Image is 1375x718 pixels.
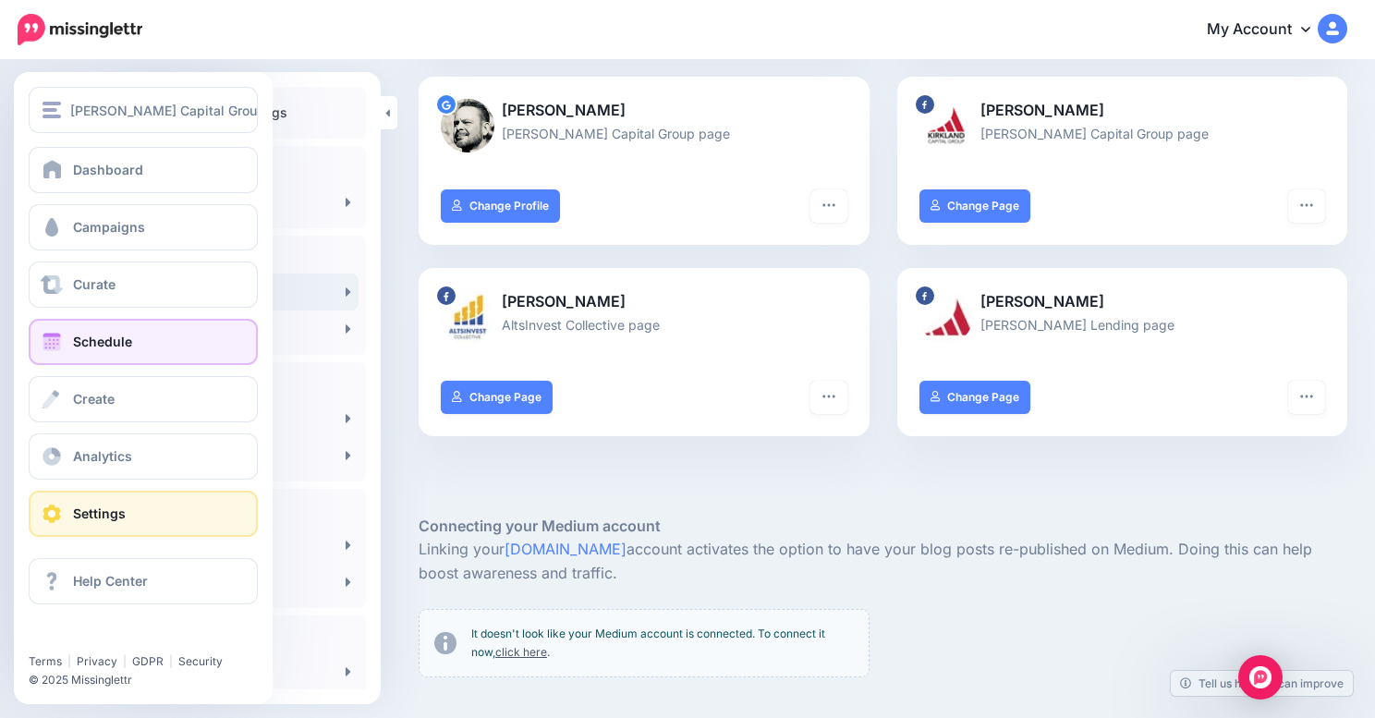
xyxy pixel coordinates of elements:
[495,645,547,659] a: click here
[919,123,1326,144] p: [PERSON_NAME] Capital Group page
[29,87,258,133] button: [PERSON_NAME] Capital Group
[29,558,258,604] a: Help Center
[29,262,258,308] a: Curate
[29,204,258,250] a: Campaigns
[132,654,164,668] a: GDPR
[441,99,847,123] p: [PERSON_NAME]
[919,290,973,344] img: 399104346_122094394520107808_8742160959740680341_n-bsa152839.jpg
[919,381,1031,414] a: Change Page
[18,14,142,45] img: Missinglettr
[29,671,272,689] li: © 2025 Missinglettr
[441,381,553,414] a: Change Page
[73,573,148,589] span: Help Center
[419,538,1347,586] p: Linking your account activates the option to have your blog posts re-published on Medium. Doing t...
[919,314,1326,335] p: [PERSON_NAME] Lending page
[441,99,494,152] img: AOh14Gi6U2qFwbJcko7YeaJC5-05wPS7qTBdfLXosQXYs96-c-62282.png
[471,625,854,662] p: It doesn't look like your Medium account is connected. To connect it now, .
[29,319,258,365] a: Schedule
[1238,655,1283,700] div: Open Intercom Messenger
[1171,671,1353,696] a: Tell us how we can improve
[169,654,173,668] span: |
[29,627,172,646] iframe: Twitter Follow Button
[419,515,1347,538] h5: Connecting your Medium account
[178,654,223,668] a: Security
[67,654,71,668] span: |
[441,123,847,144] p: [PERSON_NAME] Capital Group page
[919,189,1031,223] a: Change Page
[29,147,258,193] a: Dashboard
[123,654,127,668] span: |
[29,654,62,668] a: Terms
[919,99,973,152] img: 139866578_252406126248984_2645942510038780565_o-bsa92604.png
[919,99,1326,123] p: [PERSON_NAME]
[73,276,116,292] span: Curate
[441,314,847,335] p: AltsInvest Collective page
[73,162,143,177] span: Dashboard
[434,632,456,654] img: info-circle-grey.png
[73,505,126,521] span: Settings
[441,290,494,344] img: 457258676_122122104050367836_2857995027218824082_n-bsa149492.jpg
[77,654,117,668] a: Privacy
[43,102,61,118] img: menu.png
[70,100,265,121] span: [PERSON_NAME] Capital Group
[29,433,258,480] a: Analytics
[29,491,258,537] a: Settings
[73,448,132,464] span: Analytics
[919,290,1326,314] p: [PERSON_NAME]
[441,290,847,314] p: [PERSON_NAME]
[73,391,115,407] span: Create
[29,376,258,422] a: Create
[441,189,560,223] a: Change Profile
[1188,7,1347,53] a: My Account
[73,219,145,235] span: Campaigns
[505,540,627,558] a: [DOMAIN_NAME]
[73,334,132,349] span: Schedule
